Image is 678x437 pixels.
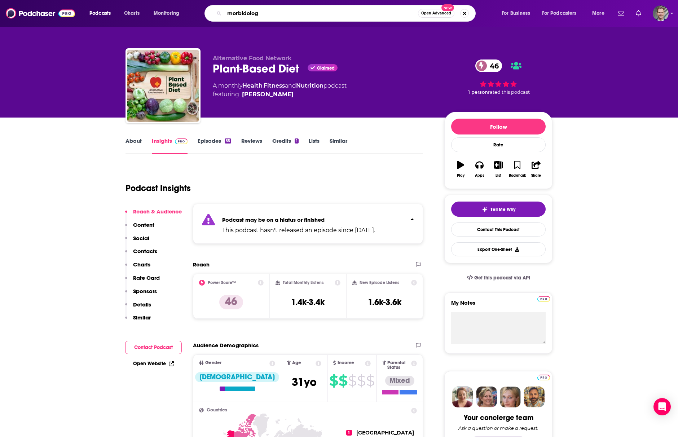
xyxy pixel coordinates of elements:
[497,8,539,19] button: open menu
[483,59,502,72] span: 46
[133,361,174,367] a: Open Website
[125,301,151,314] button: Details
[154,8,179,18] span: Monitoring
[468,89,488,95] span: 1 person
[348,375,356,387] span: $
[357,375,365,387] span: $
[211,5,483,22] div: Search podcasts, credits, & more...
[537,8,587,19] button: open menu
[133,248,157,255] p: Contacts
[195,372,279,382] div: [DEMOGRAPHIC_DATA]
[451,242,546,256] button: Export One-Sheet
[387,361,410,370] span: Parental Status
[125,235,149,248] button: Social
[653,5,669,21] img: User Profile
[222,226,375,235] p: This podcast hasn't released an episode since [DATE].
[125,274,160,288] button: Rate Card
[474,275,530,281] span: Get this podcast via API
[527,156,546,182] button: Share
[89,8,111,18] span: Podcasts
[149,8,189,19] button: open menu
[283,280,323,285] h2: Total Monthly Listens
[537,296,550,302] img: Podchaser Pro
[508,156,527,182] button: Bookmark
[488,89,530,95] span: rated this podcast
[339,375,347,387] span: $
[133,288,157,295] p: Sponsors
[356,429,414,436] span: [GEOGRAPHIC_DATA]
[6,6,75,20] img: Podchaser - Follow, Share and Rate Podcasts
[193,261,210,268] h2: Reach
[500,387,521,407] img: Jules Profile
[208,280,236,285] h2: Power Score™
[489,156,508,182] button: List
[633,7,644,19] a: Show notifications dropdown
[346,430,352,436] span: 1
[242,90,294,99] a: Esther Garfin
[213,55,292,62] span: Alternative Food Network
[213,90,347,99] span: featuring
[241,137,262,154] a: Reviews
[193,204,423,244] section: Click to expand status details
[451,137,546,152] div: Rate
[385,376,414,386] div: Mixed
[490,207,515,212] span: Tell Me Why
[292,361,301,365] span: Age
[124,8,140,18] span: Charts
[531,173,541,178] div: Share
[338,361,354,365] span: Income
[152,137,188,154] a: InsightsPodchaser Pro
[537,375,550,380] img: Podchaser Pro
[475,173,484,178] div: Apps
[421,12,451,15] span: Open Advanced
[125,248,157,261] button: Contacts
[368,297,401,308] h3: 1.6k-3.6k
[133,221,154,228] p: Content
[615,7,627,19] a: Show notifications dropdown
[133,208,182,215] p: Reach & Audience
[476,387,497,407] img: Barbara Profile
[418,9,454,18] button: Open AdvancedNew
[125,261,150,274] button: Charts
[317,66,335,70] span: Claimed
[263,82,264,89] span: ,
[242,82,263,89] a: Health
[127,50,199,122] img: Plant-Based Diet
[458,425,538,431] div: Ask a question or make a request.
[451,299,546,312] label: My Notes
[222,216,325,223] strong: Podcast may be on a hiatus or finished
[296,82,323,89] a: Nutrition
[193,342,259,349] h2: Audience Demographics
[587,8,613,19] button: open menu
[366,375,374,387] span: $
[285,82,296,89] span: and
[133,261,150,268] p: Charts
[464,413,533,422] div: Your concierge team
[441,4,454,11] span: New
[452,387,473,407] img: Sydney Profile
[482,207,488,212] img: tell me why sparkle
[125,341,182,354] button: Contact Podcast
[537,295,550,302] a: Pro website
[451,222,546,237] a: Contact This Podcast
[496,173,501,178] div: List
[542,8,577,18] span: For Podcasters
[225,138,231,144] div: 55
[470,156,489,182] button: Apps
[444,55,552,100] div: 46 1 personrated this podcast
[119,8,144,19] a: Charts
[330,137,347,154] a: Similar
[125,221,154,235] button: Content
[451,119,546,134] button: Follow
[133,314,151,321] p: Similar
[213,81,347,99] div: A monthly podcast
[329,375,338,387] span: $
[475,59,502,72] a: 46
[295,138,298,144] div: 1
[207,408,227,412] span: Countries
[291,297,325,308] h3: 1.4k-3.4k
[653,5,669,21] span: Logged in as kwerderman
[219,295,243,309] p: 46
